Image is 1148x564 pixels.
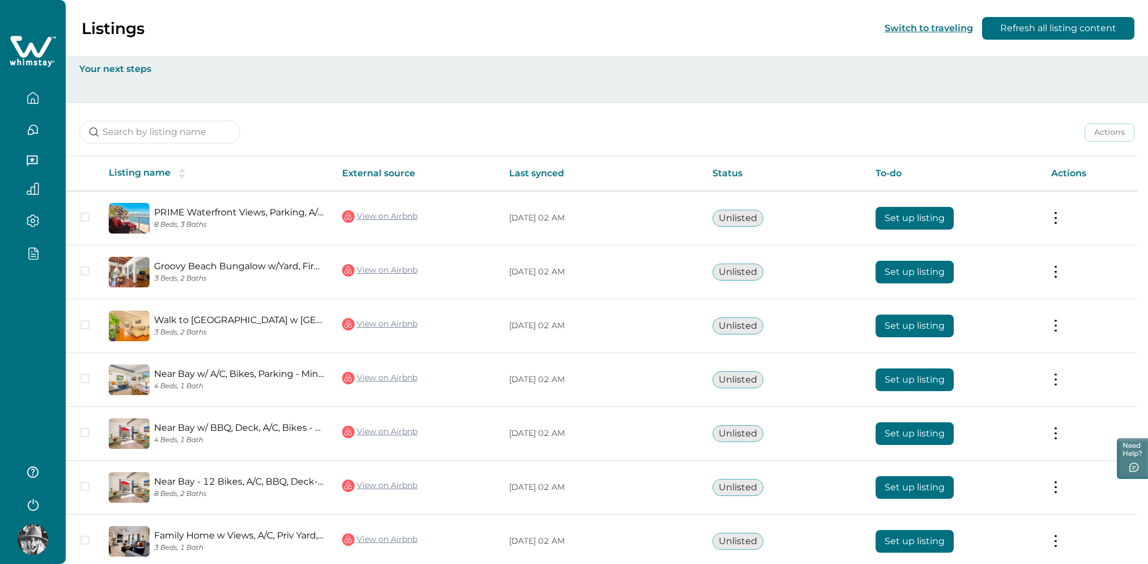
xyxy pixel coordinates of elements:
[154,261,324,272] a: Groovy Beach Bungalow w/Yard, FirePit & Parking
[876,476,954,499] button: Set up listing
[509,428,694,439] p: [DATE] 02 AM
[500,156,703,191] th: Last synced
[712,533,763,550] button: Unlisted
[509,213,694,224] p: [DATE] 02 AM
[79,121,240,143] input: Search by listing name
[876,422,954,445] button: Set up listing
[170,168,193,179] button: sorting
[154,530,324,541] a: Family Home w Views, A/C, Priv Yard, FirePit, BBQ
[712,317,763,334] button: Unlisted
[109,203,150,234] img: propertyImage_PRIME Waterfront Views, Parking, A/C, BBQ, Bikes!
[79,63,1134,75] p: Your next steps
[342,317,417,332] a: View on Airbnb
[154,476,324,487] a: Near Bay - 12 Bikes, A/C, BBQ, Deck- Min to Beach!
[342,478,417,493] a: View on Airbnb
[154,382,324,391] p: 4 Beds, 1 Bath
[876,530,954,553] button: Set up listing
[509,266,694,278] p: [DATE] 02 AM
[1085,124,1134,142] button: Actions
[333,156,500,191] th: External source
[876,315,954,337] button: Set up listing
[876,261,954,283] button: Set up listing
[712,264,763,281] button: Unlisted
[154,422,324,433] a: Near Bay w/ BBQ, Deck, A/C, Bikes - Min to Beach!
[154,490,324,498] p: 8 Beds, 2 Baths
[982,17,1134,40] button: Refresh all listing content
[342,209,417,224] a: View on Airbnb
[1042,156,1137,191] th: Actions
[712,371,763,388] button: Unlisted
[876,207,954,230] button: Set up listing
[342,532,417,547] a: View on Airbnb
[109,257,150,287] img: propertyImage_Groovy Beach Bungalow w/Yard, FirePit & Parking
[342,263,417,278] a: View on Airbnb
[885,23,973,33] button: Switch to traveling
[109,418,150,449] img: propertyImage_Near Bay w/ BBQ, Deck, A/C, Bikes - Min to Beach!
[154,436,324,444] p: 4 Beds, 1 Bath
[109,364,150,395] img: propertyImage_Near Bay w/ A/C, Bikes, Parking - Mins to Beach!
[712,479,763,496] button: Unlisted
[154,315,324,325] a: Walk to [GEOGRAPHIC_DATA] w [GEOGRAPHIC_DATA], BBQ, Bikes & Parking
[712,425,763,442] button: Unlisted
[867,156,1042,191] th: To-do
[100,156,333,191] th: Listing name
[154,220,324,229] p: 8 Beds, 3 Baths
[876,368,954,391] button: Set up listing
[109,526,150,557] img: propertyImage_Family Home w Views, A/C, Priv Yard, FirePit, BBQ
[154,274,324,283] p: 3 Beds, 2 Baths
[342,425,417,439] a: View on Airbnb
[109,311,150,341] img: propertyImage_Walk to Sail Bay w Priv Yard, BBQ, Bikes & Parking
[509,374,694,385] p: [DATE] 02 AM
[712,210,763,227] button: Unlisted
[154,368,324,379] a: Near Bay w/ A/C, Bikes, Parking - Mins to Beach!
[154,207,324,218] a: PRIME Waterfront Views, Parking, A/C, BBQ, Bikes!
[509,536,694,547] p: [DATE] 02 AM
[703,156,867,191] th: Status
[154,544,324,552] p: 3 Beds, 1 Bath
[18,524,48,555] img: Whimstay Host
[509,320,694,332] p: [DATE] 02 AM
[509,482,694,493] p: [DATE] 02 AM
[154,328,324,337] p: 3 Beds, 2 Baths
[82,19,144,38] p: Listings
[109,472,150,503] img: propertyImage_Near Bay - 12 Bikes, A/C, BBQ, Deck- Min to Beach!
[342,371,417,385] a: View on Airbnb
